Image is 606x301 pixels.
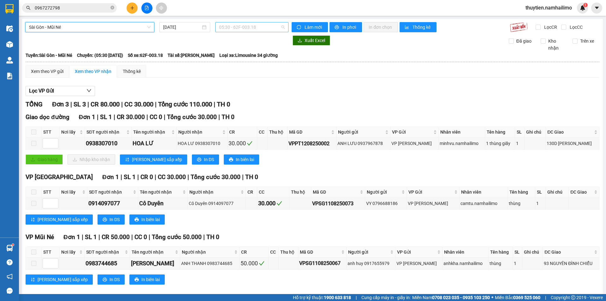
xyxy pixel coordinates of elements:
[129,214,165,225] button: printerIn biên lai
[330,22,362,32] button: printerIn phơi
[297,25,302,30] span: sync
[110,276,120,283] span: In DS
[305,24,323,31] span: Làm mới
[299,259,345,267] div: VPSG1108250067
[132,137,177,150] td: HOA LƯ
[391,140,437,147] div: VP [PERSON_NAME]
[134,233,147,241] span: CC 0
[140,189,181,196] span: Tên người nhận
[240,247,269,257] th: CR
[197,157,201,162] span: printer
[132,156,182,163] span: [PERSON_NAME] sắp xếp
[100,113,112,121] span: SL 1
[124,100,153,108] span: CC 30.000
[38,276,88,283] span: [PERSON_NAME] sắp xếp
[222,113,235,121] span: TH 0
[546,187,569,197] th: Ghi chú
[86,259,129,268] div: 0983744685
[131,259,179,268] div: [PERSON_NAME]
[513,247,522,257] th: SL
[138,197,188,210] td: Cô Duyên
[158,100,212,108] span: Tổng cước 110.000
[203,233,205,241] span: |
[413,24,431,31] span: Thống kê
[229,139,256,148] div: 30.000
[124,173,136,181] span: SL 1
[6,73,13,79] img: solution-icon
[60,5,111,21] div: VP [PERSON_NAME]
[5,5,56,21] div: VP [PERSON_NAME]
[288,140,335,147] div: VPPT1208250002
[268,127,288,137] th: Thu hộ
[133,129,170,135] span: Tên người nhận
[206,233,219,241] span: TH 0
[82,233,83,241] span: |
[133,139,176,148] div: HOA LƯ
[87,197,138,210] td: 0914097077
[158,173,186,181] span: CC 30.000
[35,4,109,11] input: Tìm tên, số ĐT hoặc mã đơn
[6,57,13,63] img: warehouse-icon
[77,52,123,59] span: Chuyến: (05:30 [DATE])
[114,113,115,121] span: |
[257,127,268,137] th: CC
[98,274,125,285] button: printerIn DS
[68,154,115,165] button: downloadNhập kho nhận
[98,233,100,241] span: |
[89,189,132,196] span: SĐT người nhận
[324,295,351,300] strong: 1900 633 818
[247,141,252,146] span: check
[432,295,490,300] strong: 0708 023 035 - 0935 103 250
[5,41,57,48] div: 30.000
[204,156,214,163] span: In DS
[509,200,534,207] div: thùng
[168,52,215,59] span: Tài xế: [PERSON_NAME]
[335,25,340,30] span: printer
[61,249,78,256] span: Nơi lấy
[159,6,163,10] span: aim
[152,233,202,241] span: Tổng cước 50.000
[63,233,80,241] span: Đơn 1
[191,173,241,181] span: Tổng cước 30.000
[412,294,490,301] span: Miền Nam
[591,3,602,14] button: caret-down
[392,129,432,135] span: VP Gửi
[522,247,543,257] th: Ghi chú
[542,24,558,31] span: Lọc CR
[38,216,88,223] span: [PERSON_NAME] sắp xếp
[123,68,141,75] div: Thống kê
[440,140,484,147] div: minhvu.namhailimo
[514,38,534,45] span: Đã giao
[7,259,13,265] span: question-circle
[567,24,584,31] span: Lọc CC
[75,68,111,75] div: Xem theo VP nhận
[132,249,174,256] span: Tên người nhận
[348,260,394,267] div: anh huy 0917655979
[187,173,189,181] span: |
[134,277,139,282] span: printer
[486,140,514,147] div: 1 thùng giấy
[366,200,406,207] div: VY 0796688186
[594,5,600,11] span: caret-down
[134,217,139,222] span: printer
[120,154,187,165] button: sort-ascending[PERSON_NAME] sắp xếp
[60,28,111,37] div: 0973166966
[163,24,201,31] input: 12/08/2025
[127,3,138,14] button: plus
[544,260,598,267] div: 93 NGUYÊN ĐÌNH CHIỂU
[490,260,512,267] div: thùng
[293,294,351,301] span: Hỗ trợ kỹ thuật:
[395,257,443,270] td: VP Phạm Ngũ Lão
[547,129,593,135] span: ĐC Giao
[342,24,357,31] span: In phơi
[300,249,340,256] span: Mã GD
[257,187,290,197] th: CC
[584,3,586,7] span: 1
[7,274,13,280] span: notification
[52,100,69,108] span: Đơn 3
[178,129,221,135] span: Người nhận
[130,257,181,270] td: ANH THANH
[26,6,31,10] span: search
[155,173,156,181] span: |
[510,22,528,32] img: 9k=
